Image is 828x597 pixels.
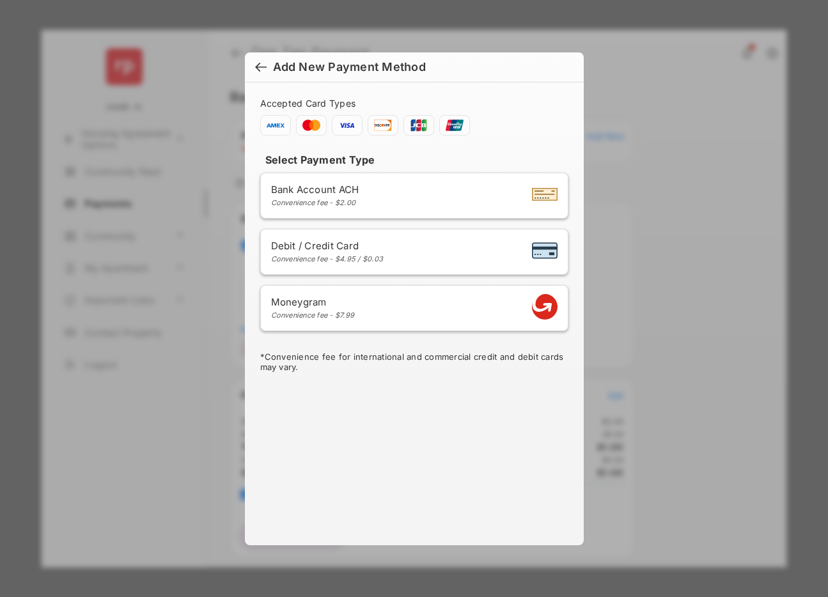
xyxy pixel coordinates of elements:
[273,60,426,74] div: Add New Payment Method
[260,352,568,375] div: * Convenience fee for international and commercial credit and debit cards may vary.
[271,254,384,263] div: Convenience fee - $4.95 / $0.03
[271,183,359,196] span: Bank Account ACH
[271,311,355,320] div: Convenience fee - $7.99
[271,198,359,207] div: Convenience fee - $2.00
[260,153,568,166] h4: Select Payment Type
[271,240,384,252] span: Debit / Credit Card
[271,296,355,308] span: Moneygram
[260,98,361,109] span: Accepted Card Types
